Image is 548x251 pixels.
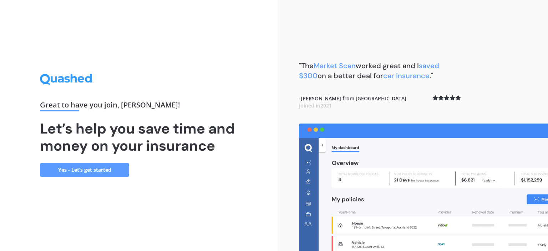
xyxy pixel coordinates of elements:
span: car insurance [383,71,430,80]
h1: Let’s help you save time and money on your insurance [40,120,238,154]
span: Market Scan [314,61,356,70]
b: "The worked great and I on a better deal for ." [299,61,439,80]
div: Great to have you join , [PERSON_NAME] ! [40,101,238,111]
a: Yes - Let’s get started [40,163,129,177]
span: Joined in 2021 [299,102,332,109]
img: dashboard.webp [299,124,548,251]
b: - [PERSON_NAME] from [GEOGRAPHIC_DATA] [299,95,406,109]
span: saved $300 [299,61,439,80]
